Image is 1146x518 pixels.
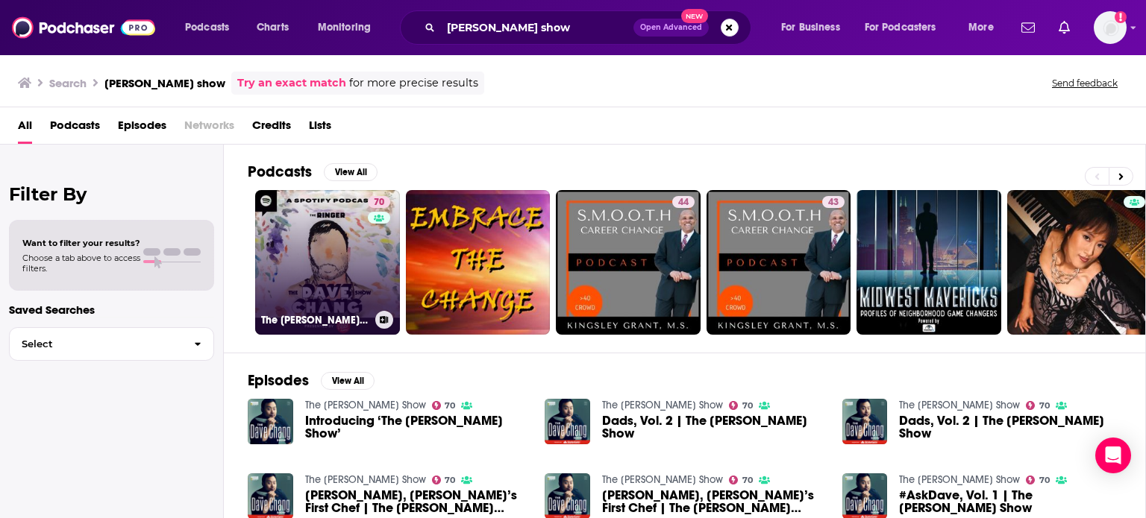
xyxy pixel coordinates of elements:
span: Networks [184,113,234,144]
a: Show notifications dropdown [1053,15,1076,40]
button: open menu [175,16,248,40]
svg: Add a profile image [1115,11,1127,23]
a: Try an exact match [237,75,346,92]
a: The Dave Chang Show [602,399,723,411]
a: 70 [729,476,753,484]
a: PodcastsView All [248,162,378,181]
h3: [PERSON_NAME] show [104,76,225,90]
span: for more precise results [349,75,478,92]
span: Select [10,339,182,349]
button: Select [9,327,214,361]
span: #AskDave, Vol. 1 | The [PERSON_NAME] Show [899,489,1121,514]
span: More [968,17,994,38]
a: 70 [368,196,390,208]
a: #AskDave, Vol. 1 | The Dave Chang Show [899,489,1121,514]
a: 43 [822,196,845,208]
a: 70 [1026,401,1050,410]
span: [PERSON_NAME], [PERSON_NAME]’s First Chef | The [PERSON_NAME] Show [602,489,824,514]
a: The Dave Chang Show [899,399,1020,411]
a: Charts [247,16,298,40]
a: 70 [729,401,753,410]
span: Dads, Vol. 2 | The [PERSON_NAME] Show [899,414,1121,440]
img: Podchaser - Follow, Share and Rate Podcasts [12,13,155,42]
a: Dads, Vol. 2 | The Dave Chang Show [602,414,824,440]
span: Open Advanced [640,24,702,31]
h2: Episodes [248,371,309,390]
img: Introducing ‘The Dave Chang Show’ [248,399,293,444]
span: 70 [1039,477,1050,484]
a: 70The [PERSON_NAME] Show [255,190,400,335]
span: 70 [742,477,753,484]
a: EpisodesView All [248,371,375,390]
span: 43 [828,195,839,210]
img: Dads, Vol. 2 | The Dave Chang Show [842,399,888,444]
button: Show profile menu [1094,11,1127,44]
span: 70 [445,402,455,409]
button: open menu [958,16,1012,40]
a: Lists [309,113,331,144]
h3: The [PERSON_NAME] Show [261,314,369,326]
span: 70 [742,402,753,409]
span: Introducing ‘The [PERSON_NAME] Show’ [305,414,527,440]
span: 70 [374,195,384,210]
img: Dads, Vol. 2 | The Dave Chang Show [545,399,590,444]
button: View All [324,163,378,181]
a: 44 [556,190,701,335]
span: 70 [1039,402,1050,409]
a: 70 [432,401,456,410]
h2: Filter By [9,183,214,205]
input: Search podcasts, credits, & more... [441,16,633,40]
a: 43 [707,190,851,335]
a: Introducing ‘The Dave Chang Show’ [305,414,527,440]
a: The Dave Chang Show [305,399,426,411]
span: New [681,9,708,23]
p: Saved Searches [9,303,214,317]
span: 70 [445,477,455,484]
h3: Search [49,76,87,90]
div: Open Intercom Messenger [1095,438,1131,473]
button: open menu [855,16,958,40]
a: Marco Canora, Dave’s First Chef | The Dave Chang Show [305,489,527,514]
a: The Dave Chang Show [602,473,723,486]
a: Podcasts [50,113,100,144]
h2: Podcasts [248,162,312,181]
a: Credits [252,113,291,144]
button: Send feedback [1048,77,1122,89]
a: Show notifications dropdown [1015,15,1041,40]
span: Logged in as kristenfisher_dk [1094,11,1127,44]
span: 44 [678,195,689,210]
span: Dads, Vol. 2 | The [PERSON_NAME] Show [602,414,824,440]
a: 44 [672,196,695,208]
a: Episodes [118,113,166,144]
span: Monitoring [318,17,371,38]
span: [PERSON_NAME], [PERSON_NAME]’s First Chef | The [PERSON_NAME] Show [305,489,527,514]
a: The Dave Chang Show [899,473,1020,486]
button: open menu [771,16,859,40]
div: Search podcasts, credits, & more... [414,10,765,45]
button: View All [321,372,375,390]
span: Want to filter your results? [22,238,140,248]
a: 70 [1026,476,1050,484]
span: For Business [781,17,840,38]
a: Marco Canora, Dave’s First Chef | The Dave Chang Show [602,489,824,514]
a: 70 [432,476,456,484]
span: Charts [257,17,289,38]
a: The Dave Chang Show [305,473,426,486]
span: For Podcasters [865,17,936,38]
a: Dads, Vol. 2 | The Dave Chang Show [899,414,1121,440]
span: Podcasts [185,17,229,38]
button: Open AdvancedNew [633,19,709,37]
a: All [18,113,32,144]
button: open menu [307,16,390,40]
img: User Profile [1094,11,1127,44]
span: Choose a tab above to access filters. [22,253,140,274]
